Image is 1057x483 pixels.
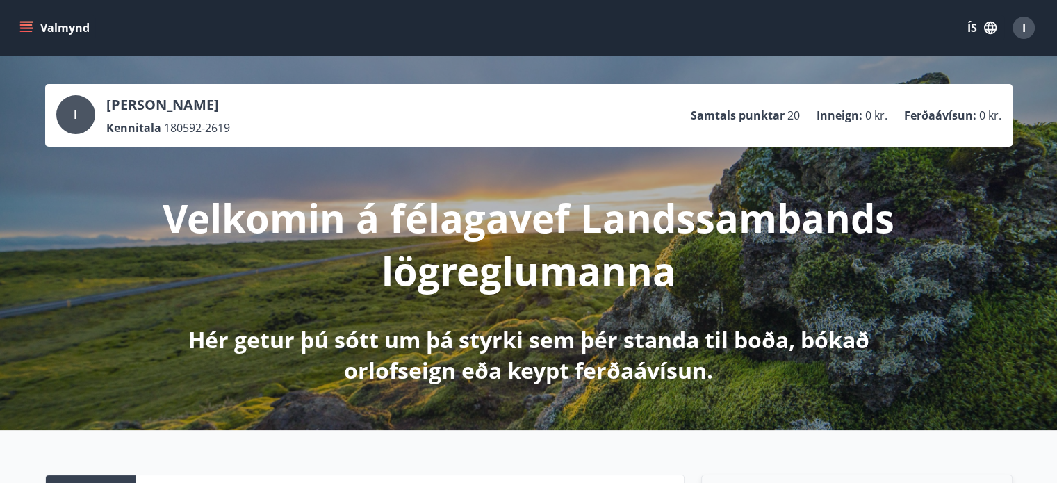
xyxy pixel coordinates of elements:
span: 180592-2619 [164,120,230,136]
button: menu [17,15,95,40]
span: I [74,107,77,122]
p: Hér getur þú sótt um þá styrki sem þér standa til boða, bókað orlofseign eða keypt ferðaávísun. [162,325,896,386]
p: Ferðaávísun : [904,108,976,123]
span: 0 kr. [865,108,887,123]
span: 0 kr. [979,108,1001,123]
button: I [1007,11,1040,44]
p: Samtals punktar [691,108,785,123]
span: 20 [787,108,800,123]
button: ÍS [960,15,1004,40]
p: Velkomin á félagavef Landssambands lögreglumanna [162,191,896,297]
p: Inneign : [817,108,862,123]
p: [PERSON_NAME] [106,95,230,115]
p: Kennitala [106,120,161,136]
span: I [1022,20,1026,35]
